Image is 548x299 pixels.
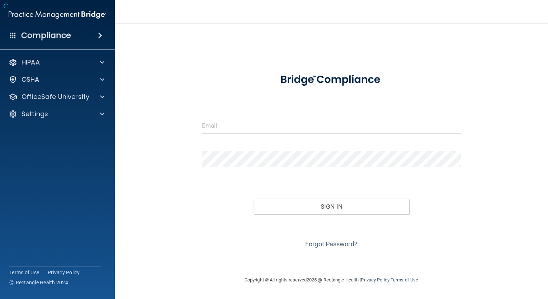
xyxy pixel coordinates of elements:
[22,75,39,84] p: OSHA
[9,8,106,22] img: PMB logo
[9,110,104,118] a: Settings
[269,66,393,94] img: bridge_compliance_login_screen.278c3ca4.svg
[9,279,68,286] span: Ⓒ Rectangle Health 2024
[21,30,71,41] h4: Compliance
[391,277,418,283] a: Terms of Use
[48,269,80,276] a: Privacy Policy
[22,58,40,67] p: HIPAA
[22,92,89,101] p: OfficeSafe University
[305,240,358,248] a: Forgot Password?
[9,269,39,276] a: Terms of Use
[9,58,104,67] a: HIPAA
[9,92,104,101] a: OfficeSafe University
[22,110,48,118] p: Settings
[200,269,462,291] div: Copyright © All rights reserved 2025 @ Rectangle Health | |
[254,199,409,214] button: Sign In
[361,277,389,283] a: Privacy Policy
[202,118,461,134] input: Email
[9,75,104,84] a: OSHA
